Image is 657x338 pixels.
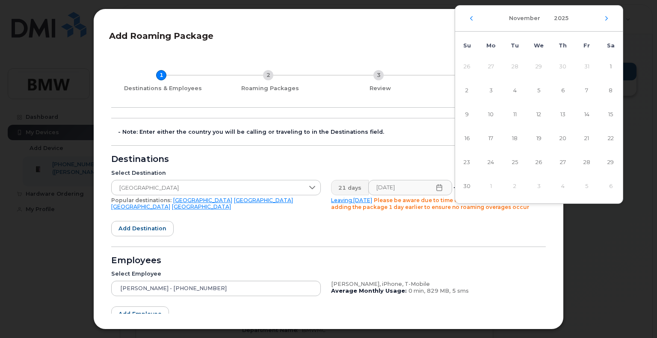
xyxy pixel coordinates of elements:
[331,288,407,294] b: Average Monthly Usage:
[408,288,425,294] span: 0 min,
[459,82,476,99] span: 2
[554,130,571,147] span: 20
[551,79,575,103] td: 6
[118,129,546,135] div: - Note: Enter either the country you will be calling or traveling to in the Destinations field.
[455,174,479,198] td: 30
[504,11,545,26] button: Choose Month
[459,106,476,123] span: 9
[503,55,527,79] td: 28
[455,5,623,204] div: Choose Date
[506,82,524,99] span: 4
[486,42,496,49] span: Mo
[455,103,479,126] td: 9
[575,55,599,79] td: 31
[602,106,619,123] span: 15
[607,42,615,49] span: Sa
[578,130,595,147] span: 21
[111,281,321,296] input: Search device
[469,16,474,21] button: Previous Month
[506,106,524,123] span: 11
[479,174,503,198] td: 1
[578,106,595,123] span: 14
[111,197,172,203] span: Popular destinations:
[218,85,322,92] div: Roaming Packages
[527,55,551,79] td: 29
[111,203,170,210] a: [GEOGRAPHIC_DATA]
[527,150,551,174] td: 26
[482,154,500,171] span: 24
[118,310,162,318] span: Add employee
[530,82,547,99] span: 5
[427,288,450,294] span: 829 MB,
[527,126,551,150] td: 19
[551,150,575,174] td: 27
[575,103,599,126] td: 14
[111,170,321,176] div: Select Destination
[551,174,575,198] td: 4
[455,126,479,150] td: 16
[602,82,619,99] span: 8
[459,154,476,171] span: 23
[368,180,452,195] input: Please fill out this field
[173,197,232,203] a: [GEOGRAPHIC_DATA]
[511,42,519,49] span: Tu
[578,82,595,99] span: 7
[602,130,619,147] span: 22
[503,79,527,103] td: 4
[328,85,432,92] div: Review
[111,257,546,264] div: Employees
[331,281,541,288] div: [PERSON_NAME], iPhone, T-Mobile
[527,79,551,103] td: 5
[234,197,293,203] a: [GEOGRAPHIC_DATA]
[503,174,527,198] td: 2
[575,150,599,174] td: 28
[599,55,623,79] td: 1
[534,42,544,49] span: We
[527,103,551,126] td: 12
[599,126,623,150] td: 22
[112,180,304,196] span: Germany
[575,126,599,150] td: 21
[554,106,571,123] span: 13
[482,82,500,99] span: 3
[118,224,166,232] span: Add destination
[479,126,503,150] td: 17
[459,130,476,147] span: 16
[554,154,571,171] span: 27
[479,55,503,79] td: 27
[503,126,527,150] td: 18
[527,174,551,198] td: 3
[602,154,619,171] span: 29
[506,130,524,147] span: 18
[482,106,500,123] span: 10
[263,70,273,80] div: 2
[455,79,479,103] td: 2
[111,270,321,277] div: Select Employee
[452,180,458,195] div: -
[599,103,623,126] td: 15
[455,55,479,79] td: 26
[620,301,651,332] iframe: Messenger Launcher
[479,79,503,103] td: 3
[575,79,599,103] td: 7
[463,42,471,49] span: Su
[578,154,595,171] span: 28
[455,150,479,174] td: 23
[575,174,599,198] td: 5
[599,150,623,174] td: 29
[331,197,531,210] span: Please be aware due to time differences we recommend adding the package 1 day earlier to ensure n...
[459,178,476,195] span: 30
[549,11,574,26] button: Choose Year
[599,79,623,103] td: 8
[530,154,547,171] span: 26
[503,150,527,174] td: 25
[439,85,542,92] div: Finish
[111,221,174,236] button: Add destination
[479,103,503,126] td: 10
[551,55,575,79] td: 30
[452,288,469,294] span: 5 sms
[604,16,609,21] button: Next Month
[530,130,547,147] span: 19
[482,130,500,147] span: 17
[373,70,384,80] div: 3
